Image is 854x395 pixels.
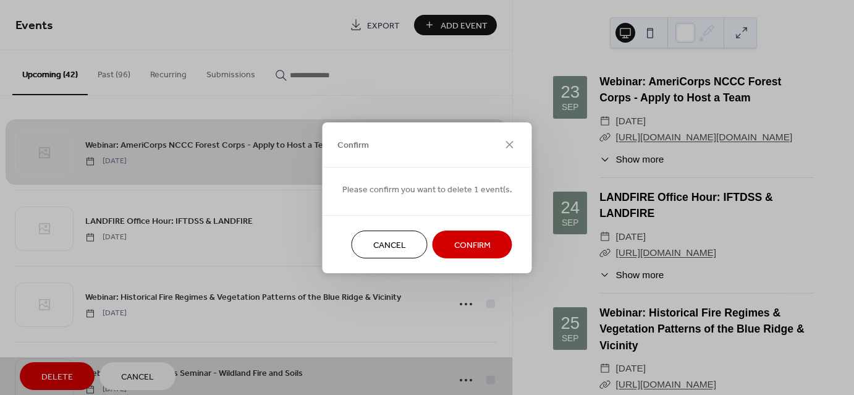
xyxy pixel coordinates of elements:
[352,231,428,258] button: Cancel
[373,239,406,252] span: Cancel
[454,239,491,252] span: Confirm
[342,183,512,196] span: Please confirm you want to delete 1 event(s.
[337,139,369,152] span: Confirm
[433,231,512,258] button: Confirm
